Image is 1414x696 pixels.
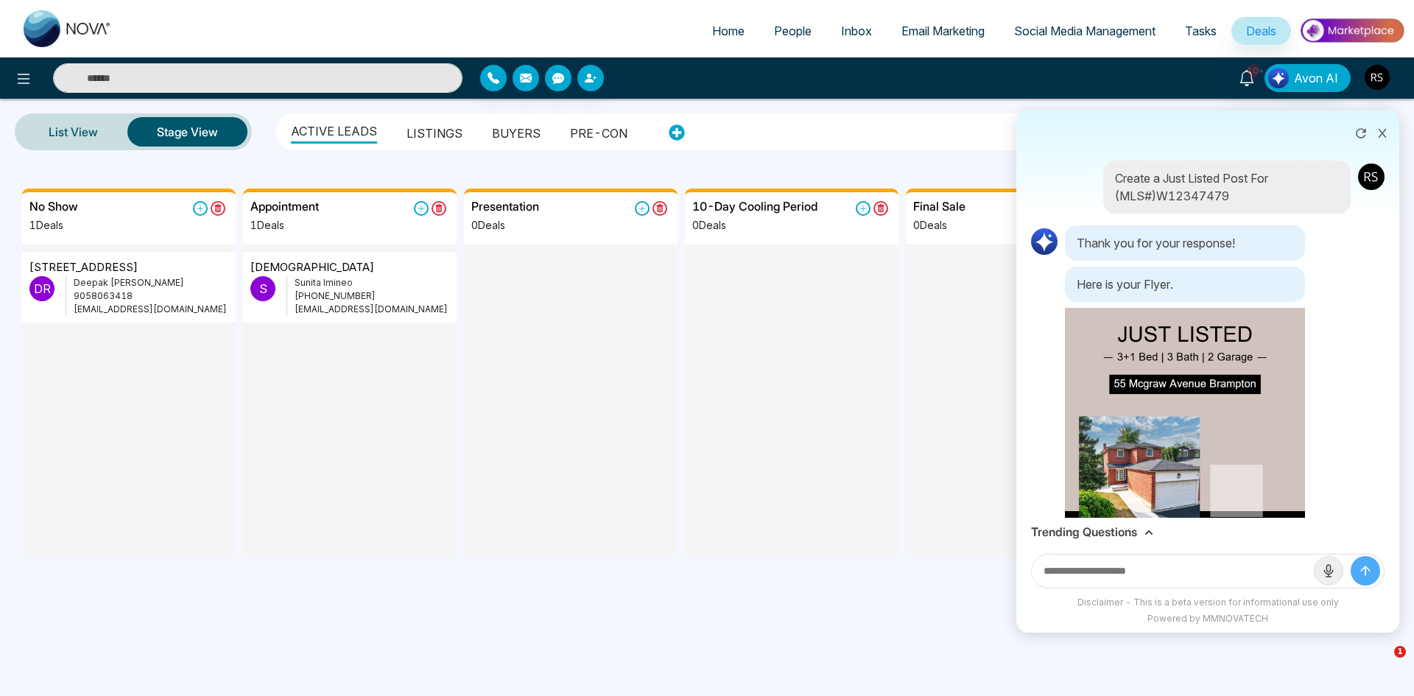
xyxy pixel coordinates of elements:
h5: Final Sale [913,200,965,214]
img: Market-place.gif [1298,14,1405,47]
h3: Trending Questions [1031,525,1137,539]
h5: Presentation [471,200,539,214]
p: 9058063418 [74,289,228,303]
span: Social Media Management [1014,24,1156,38]
p: Thank you for your response! [1065,225,1305,261]
a: Social Media Management [999,17,1170,45]
p: S [250,276,275,301]
p: Sunita Imineo [295,276,449,289]
div: Powered by MMNOVATECH [1024,612,1392,625]
span: 10+ [1247,64,1260,77]
img: User Avatar [1365,65,1390,90]
p: 0 Deals [471,217,539,233]
p: [EMAIL_ADDRESS][DOMAIN_NAME] [295,303,449,316]
img: Nova CRM Logo [24,10,112,47]
p: 1 Deals [250,217,319,233]
img: AI Logo [1030,227,1059,256]
span: Deals [1246,24,1276,38]
p: Here is your Flyer. [1065,267,1305,302]
button: Stage View [127,117,247,147]
a: 10+ [1229,64,1264,90]
li: ACTIVE LEADS [291,116,377,144]
li: PRE-CON [570,119,627,144]
iframe: Intercom live chat [1364,646,1399,681]
p: Create a Just Listed Post For (MLS#)W12347479 [1115,169,1339,205]
p: 1 Deals [29,217,78,233]
li: BUYERS [492,119,541,144]
a: Inbox [826,17,887,45]
p: D R [29,276,54,301]
span: Email Marketing [901,24,985,38]
button: Avon AI [1264,64,1351,92]
a: List View [19,114,127,150]
p: [EMAIL_ADDRESS][DOMAIN_NAME] [74,303,228,316]
li: LISTINGS [407,119,462,144]
p: [STREET_ADDRESS] [29,259,138,276]
span: Inbox [841,24,872,38]
a: Tasks [1170,17,1231,45]
img: User Avatar [1357,162,1386,191]
span: Home [712,24,745,38]
img: Lead Flow [1268,68,1289,88]
h5: Appointment [250,200,319,214]
a: Home [697,17,759,45]
span: People [774,24,812,38]
h5: 10-Day Cooling Period [692,200,817,214]
span: Avon AI [1294,69,1338,87]
a: Deals [1231,17,1291,45]
span: 1 [1394,646,1406,658]
a: Email Marketing [887,17,999,45]
span: Tasks [1185,24,1217,38]
h5: No Show [29,200,78,214]
a: People [759,17,826,45]
div: Disclaimer - This is a beta version for informational use only [1024,596,1392,609]
p: 0 Deals [913,217,965,233]
p: [PHONE_NUMBER] [295,289,449,303]
p: 0 Deals [692,217,817,233]
p: Deepak [PERSON_NAME] [74,276,228,289]
p: [DEMOGRAPHIC_DATA] [250,259,374,276]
